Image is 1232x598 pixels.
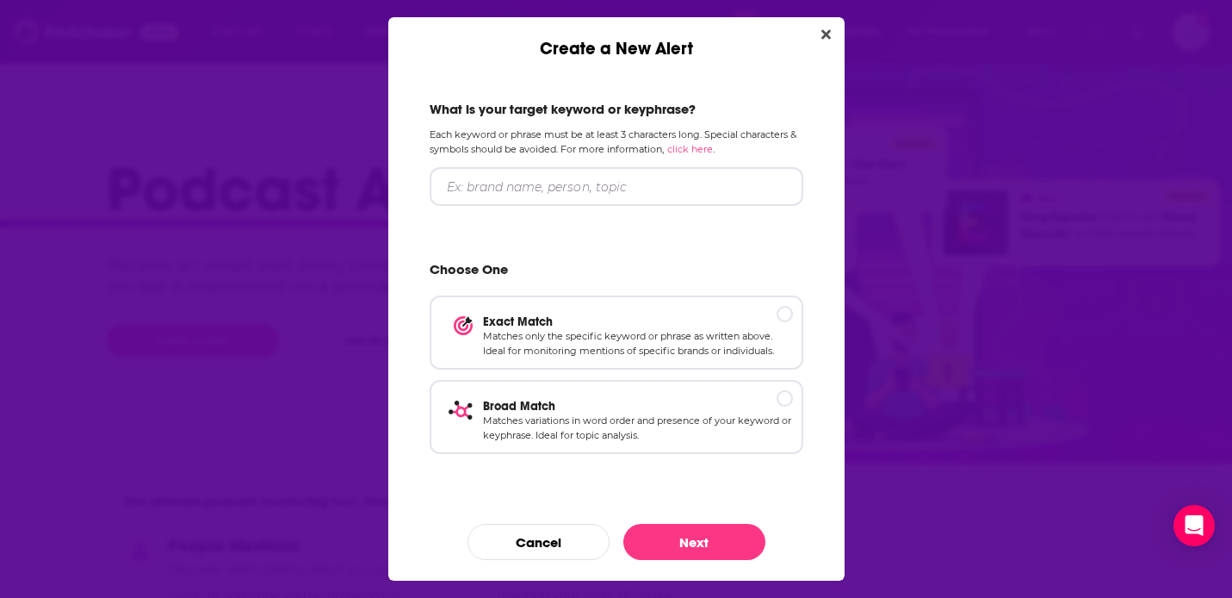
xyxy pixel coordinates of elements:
a: click here [667,143,713,155]
p: Exact Match [483,315,793,329]
button: Close [814,24,838,46]
input: Ex: brand name, person, topic [430,167,803,206]
div: Create a New Alert [388,17,845,59]
p: Matches only the specific keyword or phrase as written above. Ideal for monitoring mentions of sp... [483,329,793,359]
button: Next [623,524,765,560]
button: Cancel [467,524,610,560]
div: Open Intercom Messenger [1173,505,1215,546]
h2: What is your target keyword or keyphrase? [430,101,803,117]
p: Matches variations in word order and presence of your keyword or keyphrase. Ideal for topic analy... [483,414,793,444]
p: Broad Match [483,399,793,414]
h2: Choose One [430,261,803,285]
p: Each keyword or phrase must be at least 3 characters long. Special characters & symbols should be... [430,128,803,157]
